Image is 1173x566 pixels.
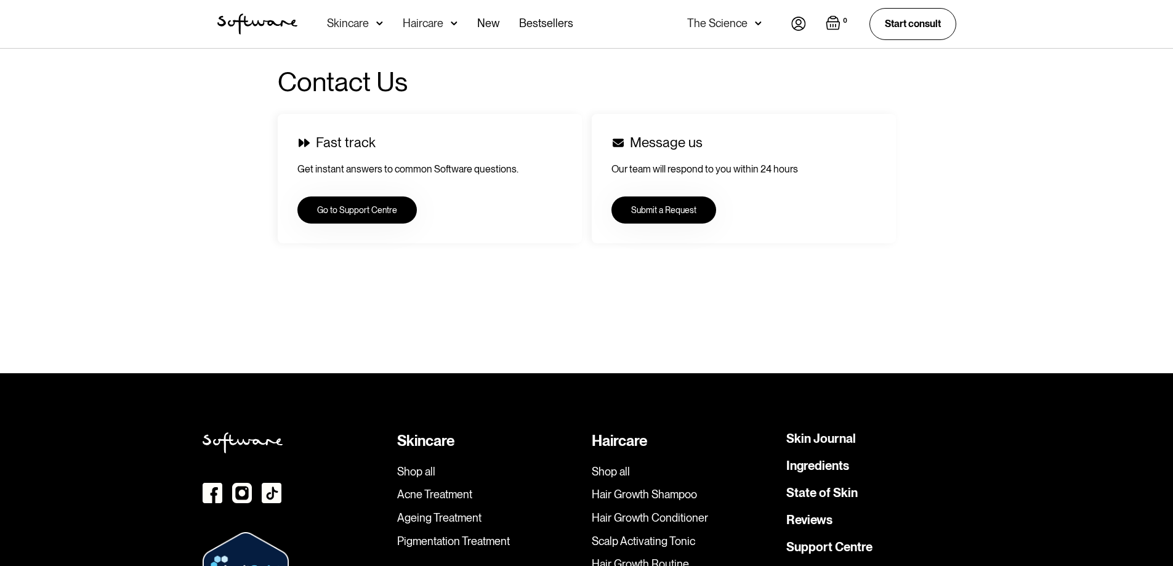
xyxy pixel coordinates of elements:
[403,17,443,30] div: Haircare
[203,432,283,453] img: Softweare logo
[217,14,297,34] img: Software Logo
[397,465,582,479] a: Shop all
[327,17,369,30] div: Skincare
[451,17,458,30] img: arrow down
[786,514,832,526] a: Reviews
[376,17,383,30] img: arrow down
[755,17,762,30] img: arrow down
[316,134,376,152] div: Fast track
[397,535,582,548] a: Pigmentation Treatment
[630,134,703,152] div: Message us
[278,66,519,99] h1: Contact Us
[592,465,776,479] a: Shop all
[297,162,562,177] p: Get instant answers to common Software questions.
[786,459,849,472] a: Ingredients
[592,511,776,525] a: Hair Growth Conditioner
[592,535,776,548] a: Scalp Activating Tonic
[232,483,252,503] img: instagram icon
[611,196,716,224] a: Submit a Request
[297,196,417,224] a: Go to Support Centre
[397,488,582,501] a: Acne Treatment
[592,488,776,501] a: Hair Growth Shampoo
[840,15,850,26] div: 0
[397,432,582,450] div: Skincare
[203,483,222,503] img: Facebook icon
[786,487,858,499] a: State of Skin
[592,432,776,450] div: Haircare
[611,162,876,177] p: Our team will respond to you within 24 hours
[217,14,297,34] a: home
[397,511,582,525] a: Ageing Treatment
[869,8,956,39] a: Start consult
[786,432,856,445] a: Skin Journal
[687,17,748,30] div: The Science
[826,15,850,33] a: Open empty cart
[786,541,873,553] a: Support Centre
[262,483,281,503] img: TikTok Icon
